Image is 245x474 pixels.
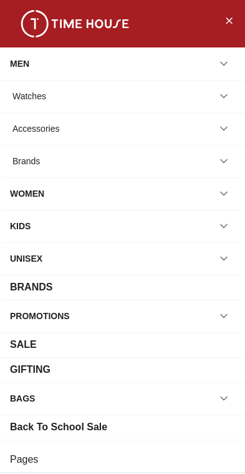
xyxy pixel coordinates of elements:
[12,10,137,37] img: ...
[12,117,59,140] div: Accessories
[10,362,50,377] div: GIFTING
[10,52,29,75] div: MEN
[10,305,70,327] div: PROMOTIONS
[12,150,40,172] div: Brands
[10,215,31,237] div: KIDS
[219,10,239,30] button: Close Menu
[12,85,46,107] div: Watches
[10,247,42,270] div: UNISEX
[10,182,44,205] div: WOMEN
[10,280,52,295] div: BRANDS
[10,420,107,435] div: Back To School Sale
[10,337,37,352] div: SALE
[10,387,35,410] div: BAGS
